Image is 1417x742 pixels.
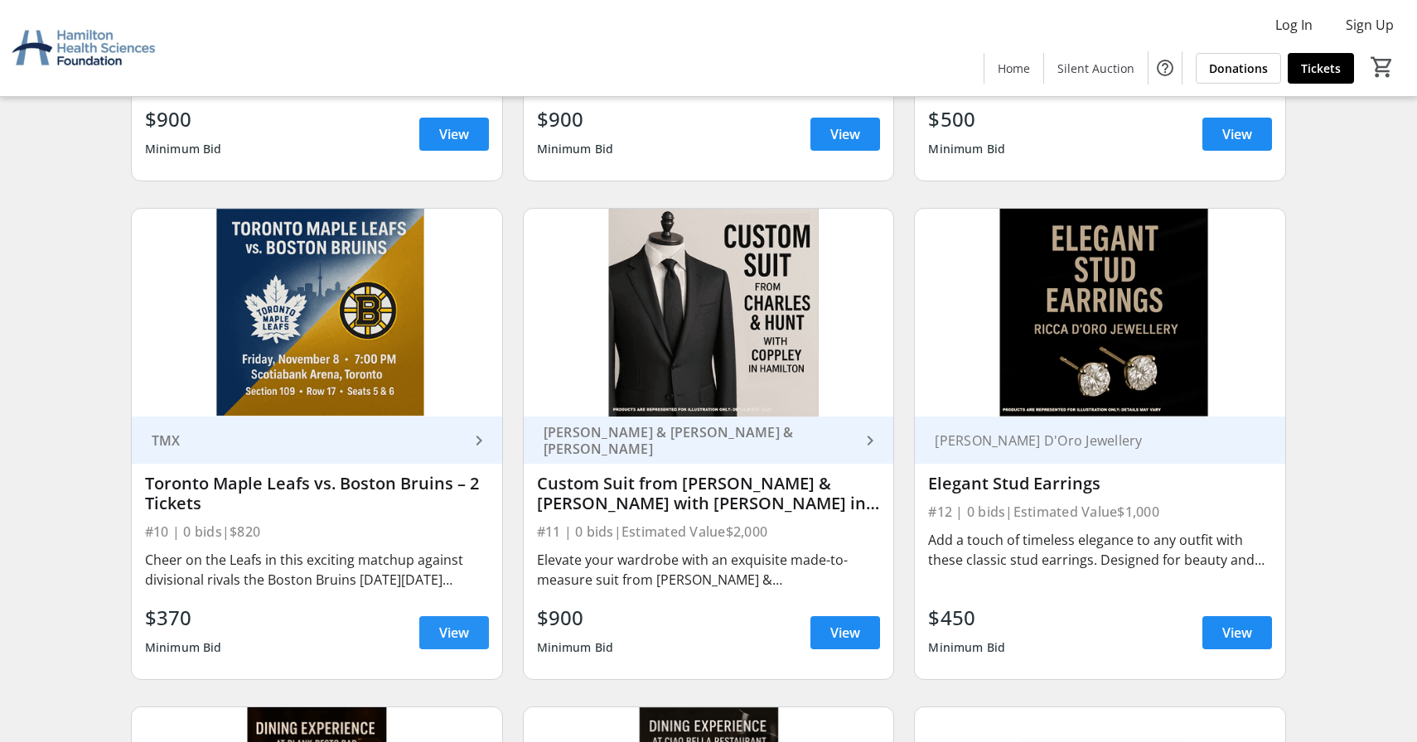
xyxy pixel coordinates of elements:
div: Minimum Bid [537,633,614,662]
span: View [1222,124,1252,144]
span: View [1222,623,1252,643]
div: Toronto Maple Leafs vs. Boston Bruins – 2 Tickets [145,474,489,513]
a: View [810,118,880,151]
div: Minimum Bid [928,633,1005,662]
button: Help [1149,51,1182,84]
span: Tickets [1301,60,1341,77]
a: View [419,118,489,151]
div: #10 | 0 bids | $820 [145,520,489,543]
div: Custom Suit from [PERSON_NAME] & [PERSON_NAME] with [PERSON_NAME] in [GEOGRAPHIC_DATA] [537,474,881,513]
a: Tickets [1288,53,1354,84]
span: View [830,124,860,144]
div: Elevate your wardrobe with an exquisite made-to-measure suit from [PERSON_NAME] & [PERSON_NAME], ... [537,550,881,590]
div: $900 [537,603,614,633]
a: TMX [132,417,502,464]
span: Sign Up [1346,15,1394,35]
div: TMX [145,432,469,449]
span: Silent Auction [1057,60,1134,77]
div: Minimum Bid [145,633,222,662]
a: View [1202,118,1272,151]
img: Hamilton Health Sciences Foundation's Logo [10,7,157,89]
div: Cheer on the Leafs in this exciting matchup against divisional rivals the Boston Bruins [DATE][DA... [145,550,489,590]
button: Cart [1367,52,1397,82]
span: Log In [1275,15,1313,35]
img: Custom Suit from Charles & Hunt with Coppley in Hamilton [524,209,894,417]
button: Sign Up [1332,12,1407,38]
div: $500 [928,104,1005,134]
a: View [419,616,489,649]
span: View [830,623,860,643]
div: Minimum Bid [145,134,222,164]
a: View [810,616,880,649]
a: [PERSON_NAME] & [PERSON_NAME] & [PERSON_NAME] [524,417,894,464]
div: $450 [928,603,1005,633]
div: $900 [537,104,614,134]
a: Silent Auction [1044,53,1148,84]
span: View [439,124,469,144]
span: View [439,623,469,643]
mat-icon: keyboard_arrow_right [860,431,880,450]
a: View [1202,616,1272,649]
a: Donations [1196,53,1281,84]
div: [PERSON_NAME] D'Oro Jewellery [928,432,1252,449]
div: [PERSON_NAME] & [PERSON_NAME] & [PERSON_NAME] [537,424,861,457]
div: Minimum Bid [537,134,614,164]
div: #11 | 0 bids | Estimated Value $2,000 [537,520,881,543]
mat-icon: keyboard_arrow_right [469,431,489,450]
span: Donations [1209,60,1268,77]
img: Elegant Stud Earrings [915,209,1285,417]
div: Minimum Bid [928,134,1005,164]
div: #12 | 0 bids | Estimated Value $1,000 [928,500,1272,523]
span: Home [998,60,1030,77]
a: Home [984,53,1043,84]
div: Add a touch of timeless elegance to any outfit with these classic stud earrings. Designed for bea... [928,530,1272,570]
div: Elegant Stud Earrings [928,474,1272,494]
div: $900 [145,104,222,134]
div: $370 [145,603,222,633]
button: Log In [1262,12,1326,38]
img: Toronto Maple Leafs vs. Boston Bruins – 2 Tickets [132,209,502,417]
